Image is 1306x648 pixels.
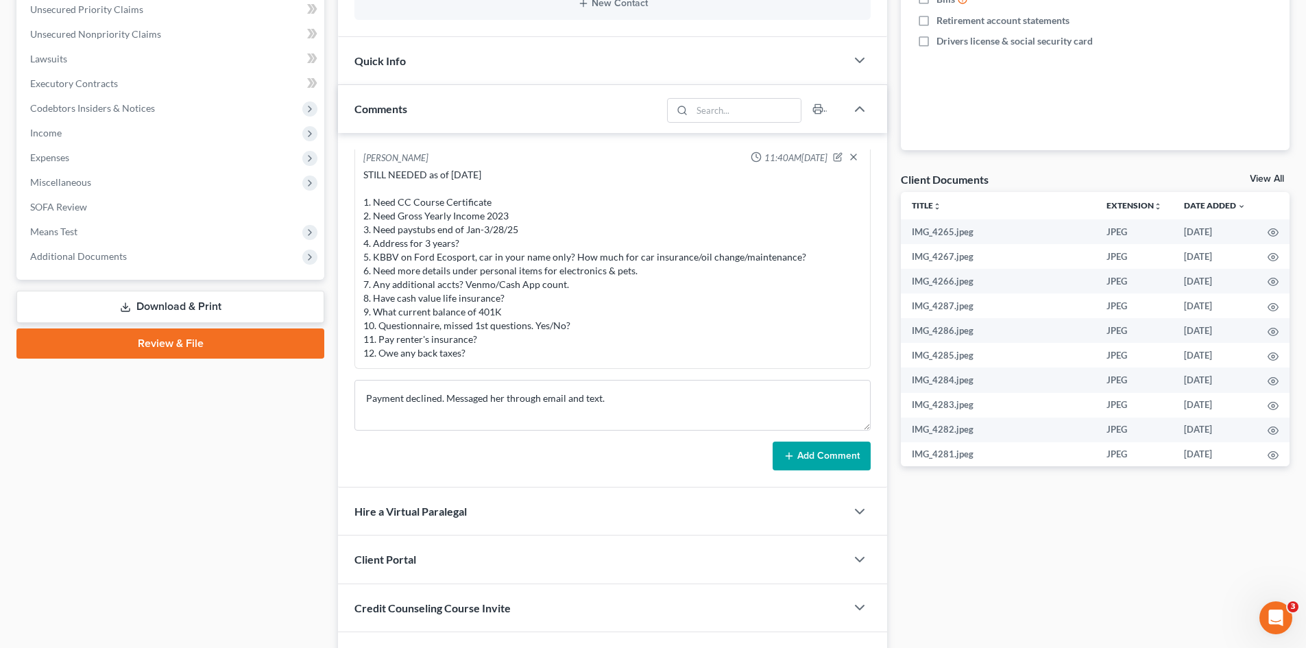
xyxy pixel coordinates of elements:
iframe: Intercom live chat [1259,601,1292,634]
span: Miscellaneous [30,176,91,188]
span: Unsecured Priority Claims [30,3,143,15]
span: Expenses [30,152,69,163]
td: IMG_4283.jpeg [901,393,1096,418]
td: JPEG [1096,418,1173,442]
div: STILL NEEDED as of [DATE] 1. Need CC Course Certificate 2. Need Gross Yearly Income 2023 3. Need ... [363,168,862,360]
i: unfold_more [1154,202,1162,211]
a: Executory Contracts [19,71,324,96]
td: JPEG [1096,219,1173,244]
span: Lawsuits [30,53,67,64]
td: [DATE] [1173,269,1257,293]
a: Titleunfold_more [912,200,941,211]
i: unfold_more [933,202,941,211]
span: Codebtors Insiders & Notices [30,102,155,114]
span: Comments [354,102,407,115]
td: JPEG [1096,318,1173,343]
td: JPEG [1096,244,1173,269]
input: Search... [692,99,801,122]
span: Client Portal [354,553,416,566]
td: IMG_4266.jpeg [901,269,1096,293]
a: Review & File [16,328,324,359]
td: IMG_4265.jpeg [901,219,1096,244]
a: Lawsuits [19,47,324,71]
td: IMG_4281.jpeg [901,442,1096,467]
td: JPEG [1096,293,1173,318]
td: [DATE] [1173,442,1257,467]
a: View All [1250,174,1284,184]
div: Client Documents [901,172,989,187]
td: [DATE] [1173,318,1257,343]
a: SOFA Review [19,195,324,219]
td: JPEG [1096,269,1173,293]
td: [DATE] [1173,244,1257,269]
span: 3 [1287,601,1298,612]
td: [DATE] [1173,343,1257,368]
td: IMG_4284.jpeg [901,368,1096,392]
span: Credit Counseling Course Invite [354,601,511,614]
td: IMG_4267.jpeg [901,244,1096,269]
span: Unsecured Nonpriority Claims [30,28,161,40]
span: 11:40AM[DATE] [764,152,827,165]
td: [DATE] [1173,219,1257,244]
span: Additional Documents [30,250,127,262]
a: Unsecured Nonpriority Claims [19,22,324,47]
span: Drivers license & social security card [936,34,1093,48]
span: Income [30,127,62,139]
button: Add Comment [773,442,871,470]
td: IMG_4286.jpeg [901,318,1096,343]
td: IMG_4287.jpeg [901,293,1096,318]
span: Executory Contracts [30,77,118,89]
td: [DATE] [1173,393,1257,418]
a: Extensionunfold_more [1107,200,1162,211]
td: [DATE] [1173,418,1257,442]
span: SOFA Review [30,201,87,213]
span: Means Test [30,226,77,237]
span: Hire a Virtual Paralegal [354,505,467,518]
td: [DATE] [1173,293,1257,318]
i: expand_more [1237,202,1246,211]
span: Retirement account statements [936,14,1069,27]
div: [PERSON_NAME] [363,152,428,165]
td: IMG_4285.jpeg [901,343,1096,368]
span: Quick Info [354,54,406,67]
td: JPEG [1096,368,1173,392]
td: JPEG [1096,393,1173,418]
td: JPEG [1096,343,1173,368]
td: [DATE] [1173,368,1257,392]
td: IMG_4282.jpeg [901,418,1096,442]
a: Date Added expand_more [1184,200,1246,211]
a: Download & Print [16,291,324,323]
td: JPEG [1096,442,1173,467]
